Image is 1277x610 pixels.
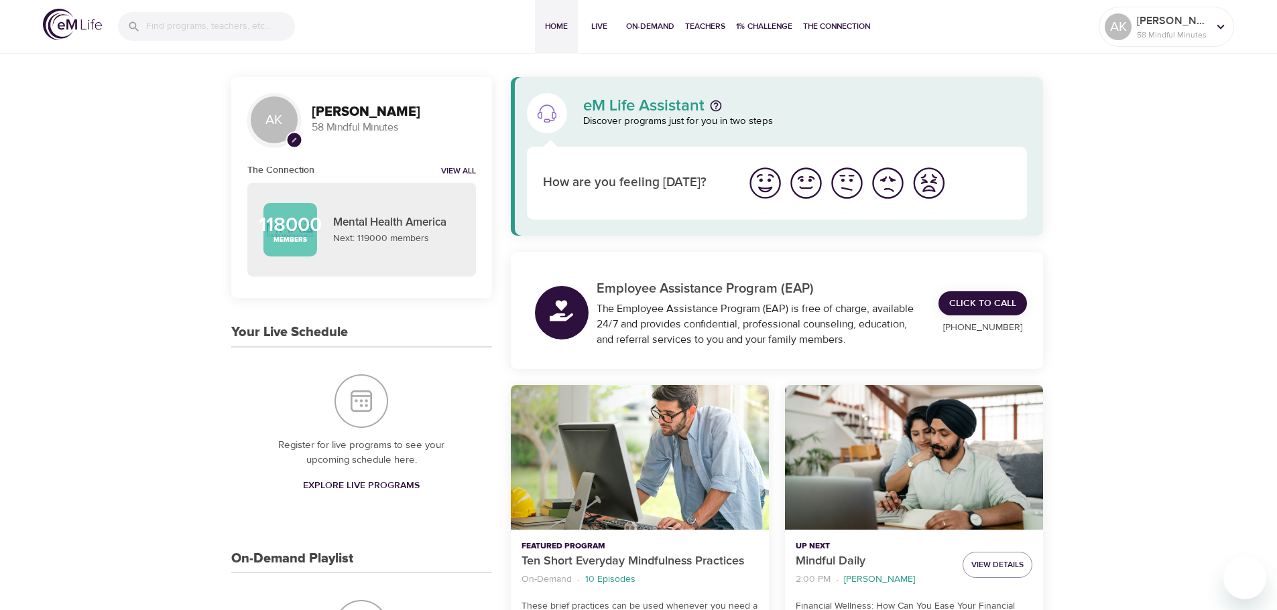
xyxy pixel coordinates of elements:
img: eM Life Assistant [536,102,558,124]
nav: breadcrumb [796,570,952,589]
span: On-Demand [626,19,674,33]
img: worst [910,165,947,202]
p: 10 Episodes [585,573,635,587]
button: I'm feeling ok [827,163,867,204]
span: Explore Live Programs [303,477,420,494]
li: · [577,570,580,589]
h6: The Connection [247,163,314,177]
nav: breadcrumb [522,570,758,589]
p: Mindful Daily [796,552,952,570]
button: Mindful Daily [785,385,1043,530]
button: I'm feeling bad [867,163,908,204]
img: logo [43,9,102,40]
li: · [836,570,839,589]
a: Explore Live Programs [298,473,425,498]
p: How are you feeling [DATE]? [543,173,729,193]
p: Up Next [796,540,952,552]
a: View all notifications [441,166,476,177]
span: Home [540,19,572,33]
div: The Employee Assistance Program (EAP) is free of charge, available 24/7 and provides confidential... [597,301,923,348]
img: good [788,165,825,202]
p: Register for live programs to see your upcoming schedule here. [258,438,465,468]
div: AK [247,93,301,147]
h3: On-Demand Playlist [231,551,353,566]
p: 118000 [259,215,322,235]
p: Ten Short Everyday Mindfulness Practices [522,552,758,570]
p: Employee Assistance Program (EAP) [597,279,923,299]
a: Click to Call [938,291,1027,316]
p: 58 Mindful Minutes [312,120,476,135]
p: [PERSON_NAME] [1137,13,1208,29]
span: Live [583,19,615,33]
p: [PHONE_NUMBER] [938,321,1027,335]
p: Featured Program [522,540,758,552]
p: Members [273,235,307,245]
iframe: Knop om het berichtenvenster te openen [1223,556,1266,599]
p: 2:00 PM [796,573,831,587]
span: The Connection [803,19,870,33]
h3: [PERSON_NAME] [312,104,476,120]
span: Click to Call [949,295,1016,312]
button: I'm feeling worst [908,163,949,204]
img: ok [829,165,865,202]
p: 58 Mindful Minutes [1137,29,1208,41]
button: I'm feeling good [786,163,827,204]
input: Find programs, teachers, etc... [146,12,295,41]
img: Your Live Schedule [335,374,388,428]
div: AK [1105,13,1132,40]
span: View Details [971,558,1024,572]
span: Teachers [685,19,725,33]
img: bad [869,165,906,202]
p: Next: 119000 members [333,232,460,246]
p: Mental Health America [333,214,460,232]
button: I'm feeling great [745,163,786,204]
p: [PERSON_NAME] [844,573,915,587]
p: Discover programs just for you in two steps [583,114,1028,129]
p: eM Life Assistant [583,98,705,114]
p: On-Demand [522,573,572,587]
h3: Your Live Schedule [231,325,348,340]
button: View Details [963,552,1032,578]
span: 1% Challenge [736,19,792,33]
button: Ten Short Everyday Mindfulness Practices [511,385,769,530]
img: great [747,165,784,202]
